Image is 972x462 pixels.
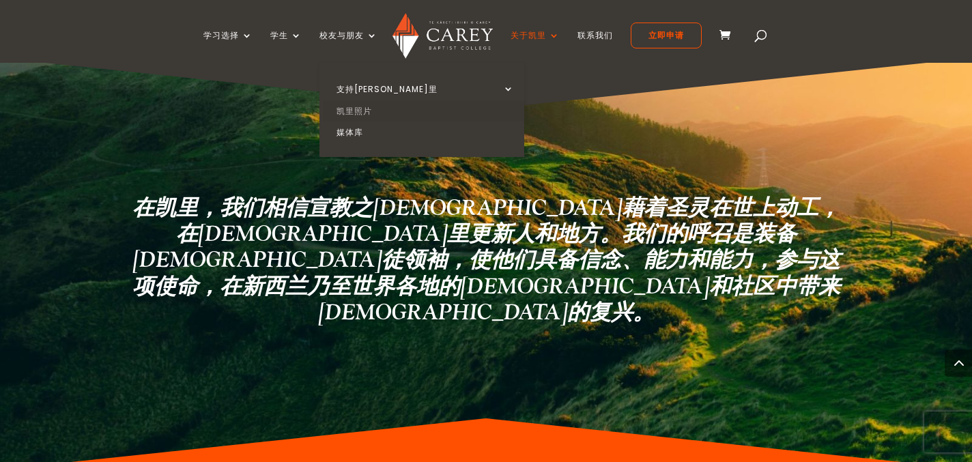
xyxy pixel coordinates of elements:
a: 立即申请 [631,23,702,48]
a: 校友与朋友 [319,31,377,63]
font: 在凯里，我们相信宣教之[DEMOGRAPHIC_DATA]藉着圣灵在世上动工，在[DEMOGRAPHIC_DATA]里更新人和地方。我们的呼召是装备[DEMOGRAPHIC_DATA]徒领袖，使... [132,194,840,327]
font: 联系我们 [577,29,613,41]
font: 学生 [270,29,288,41]
a: 支持[PERSON_NAME]里 [323,78,528,100]
font: 立即申请 [648,29,684,41]
a: 关于凯里 [511,31,560,63]
a: 凯里照片 [323,100,528,122]
a: 学习选择 [203,31,253,63]
font: 支持[PERSON_NAME]里 [337,83,438,95]
a: 媒体库 [323,121,528,143]
font: 学习选择 [203,29,239,41]
a: 学生 [270,31,302,63]
a: 联系我们 [577,31,613,63]
font: 校友与朋友 [319,29,364,41]
img: 凯里浸会学院 [392,13,493,59]
font: 媒体库 [337,126,363,138]
font: 关于凯里 [511,29,546,41]
font: 凯里照片 [337,105,372,117]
